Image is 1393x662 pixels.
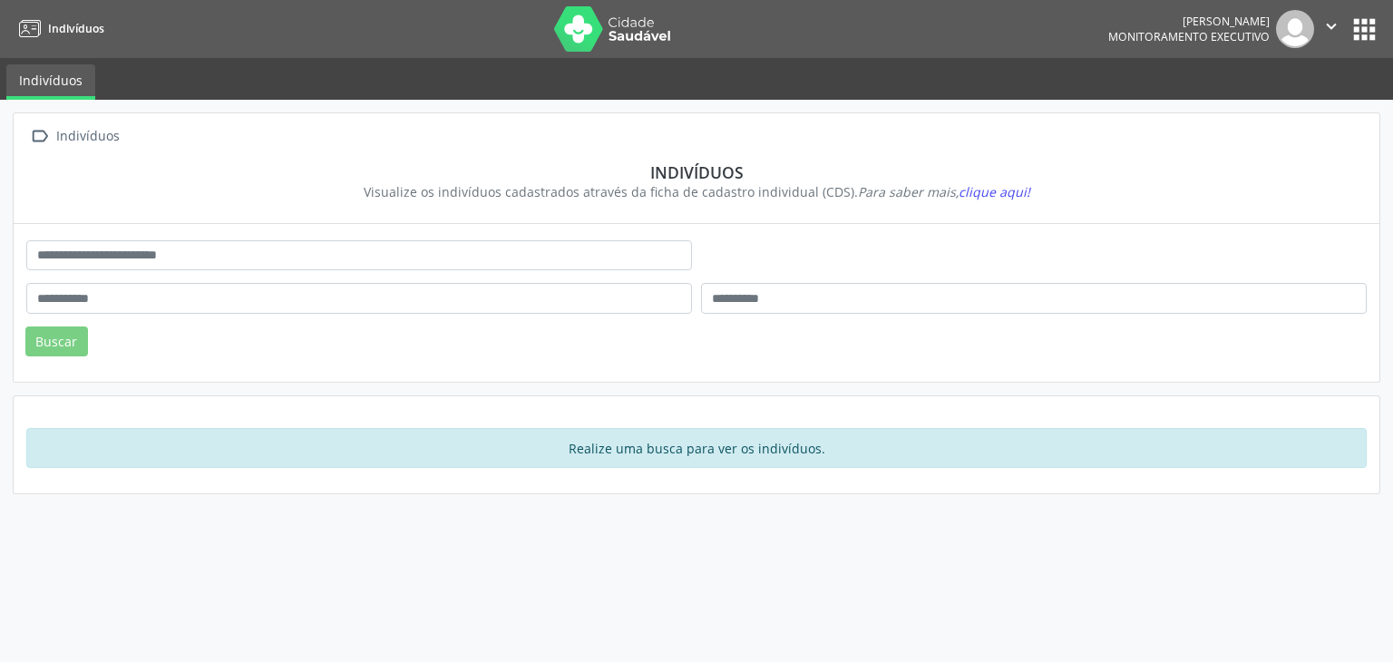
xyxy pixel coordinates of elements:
[13,14,104,44] a: Indivíduos
[39,182,1354,201] div: Visualize os indivíduos cadastrados através da ficha de cadastro individual (CDS).
[1349,14,1380,45] button: apps
[26,123,122,150] a:  Indivíduos
[1276,10,1314,48] img: img
[25,326,88,357] button: Buscar
[53,123,122,150] div: Indivíduos
[39,162,1354,182] div: Indivíduos
[1321,16,1341,36] i: 
[1314,10,1349,48] button: 
[959,183,1030,200] span: clique aqui!
[48,21,104,36] span: Indivíduos
[6,64,95,100] a: Indivíduos
[1108,29,1270,44] span: Monitoramento Executivo
[26,428,1367,468] div: Realize uma busca para ver os indivíduos.
[1108,14,1270,29] div: [PERSON_NAME]
[858,183,1030,200] i: Para saber mais,
[26,123,53,150] i: 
